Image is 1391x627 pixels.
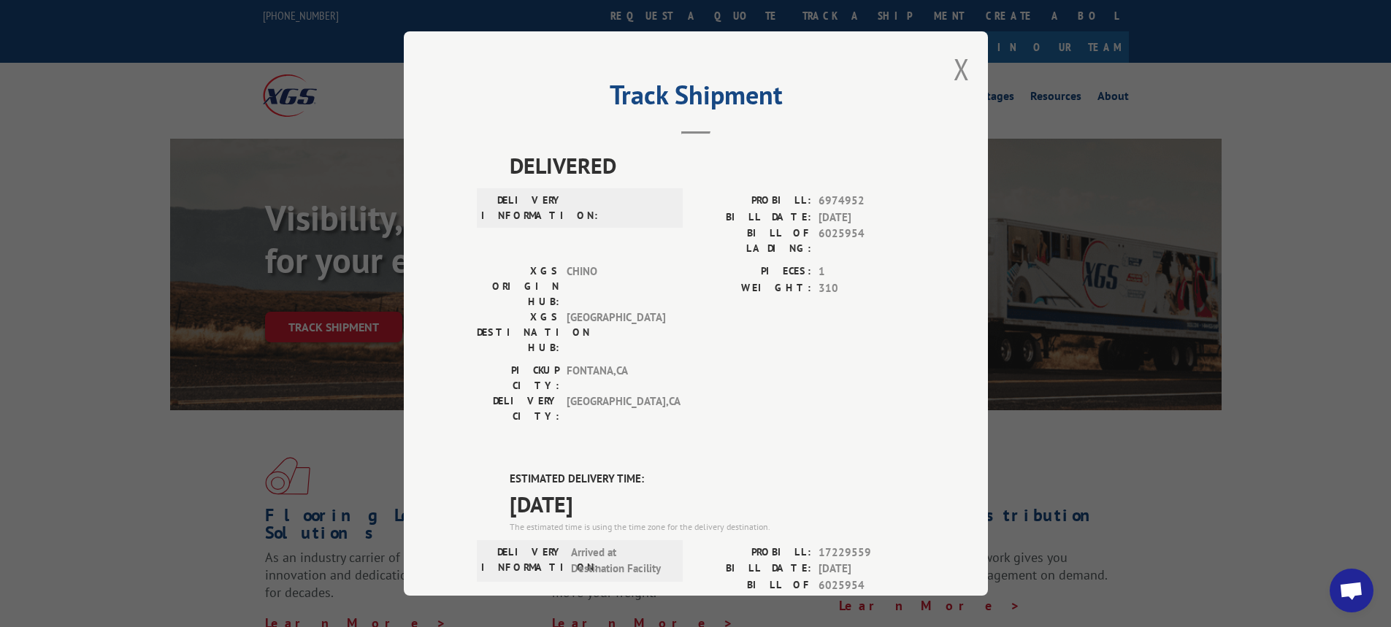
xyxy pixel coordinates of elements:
[477,264,559,309] label: XGS ORIGIN HUB:
[696,264,811,280] label: PIECES:
[477,85,915,112] h2: Track Shipment
[819,545,915,561] span: 17229559
[1330,569,1373,612] div: Open chat
[510,488,915,520] span: [DATE]
[696,561,811,577] label: BILL DATE:
[819,577,915,608] span: 6025954
[819,561,915,577] span: [DATE]
[954,50,970,88] button: Close modal
[567,363,665,393] span: FONTANA , CA
[567,309,665,355] span: [GEOGRAPHIC_DATA]
[696,193,811,209] label: PROBILL:
[571,545,670,577] span: Arrived at Destination Facility
[510,520,915,534] div: The estimated time is using the time zone for the delivery destination.
[696,209,811,226] label: BILL DATE:
[696,577,811,608] label: BILL OF LADING:
[481,545,564,577] label: DELIVERY INFORMATION:
[477,393,559,424] label: DELIVERY CITY:
[567,264,665,309] span: CHINO
[696,545,811,561] label: PROBILL:
[477,363,559,393] label: PICKUP CITY:
[481,193,564,223] label: DELIVERY INFORMATION:
[510,471,915,488] label: ESTIMATED DELIVERY TIME:
[819,209,915,226] span: [DATE]
[477,309,559,355] label: XGS DESTINATION HUB:
[696,280,811,297] label: WEIGHT:
[819,280,915,297] span: 310
[819,193,915,209] span: 6974952
[696,226,811,256] label: BILL OF LADING:
[819,226,915,256] span: 6025954
[567,393,665,424] span: [GEOGRAPHIC_DATA] , CA
[510,149,915,182] span: DELIVERED
[819,264,915,280] span: 1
